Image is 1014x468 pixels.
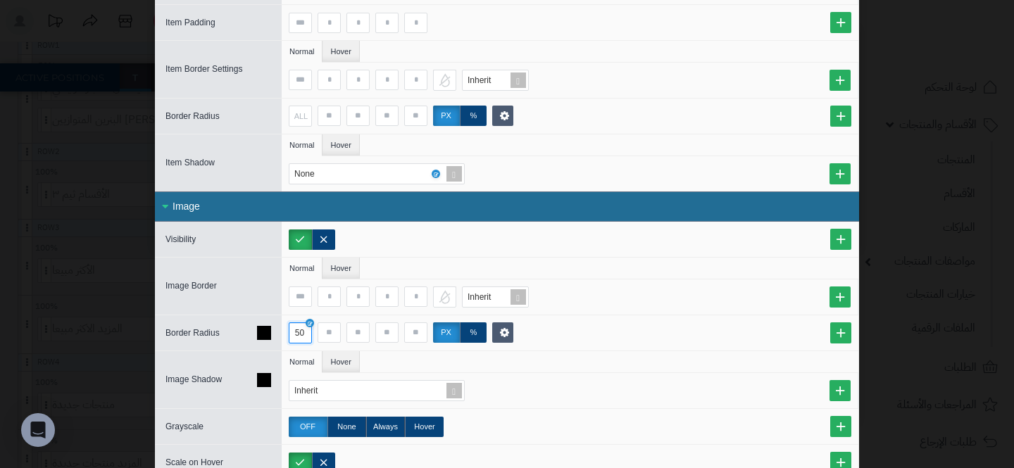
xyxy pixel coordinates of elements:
label: Always [366,417,405,437]
label: % [460,322,487,343]
label: % [460,106,487,126]
li: Normal [282,258,323,279]
span: Inherit [468,292,491,302]
li: Normal [282,41,323,62]
span: Image Border [165,281,217,291]
span: Scale on Hover [165,457,223,467]
div: Open Intercom Messenger [21,413,55,447]
label: Hover [405,417,444,437]
span: Item Border Settings [165,64,242,74]
span: Inherit [468,75,491,85]
span: Visibility [165,234,196,244]
li: Normal [282,351,323,372]
div: Inherit [294,381,332,400]
span: Border Radius [165,328,220,338]
span: Item Padding [165,18,215,27]
div: None [294,164,329,184]
li: Hover [323,41,359,62]
label: None [327,417,366,437]
li: Hover [323,258,359,279]
span: Item Shadow [165,158,215,167]
span: Grayscale [165,422,204,431]
div: Image [155,191,859,222]
span: Border Radius [165,111,220,121]
label: OFF [289,417,327,437]
div: ALL [288,106,308,126]
span: Image Shadow [165,374,222,384]
li: Normal [282,134,323,156]
label: px [433,322,460,343]
label: px [433,106,460,126]
li: Hover [323,134,359,156]
li: Hover [323,351,359,372]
